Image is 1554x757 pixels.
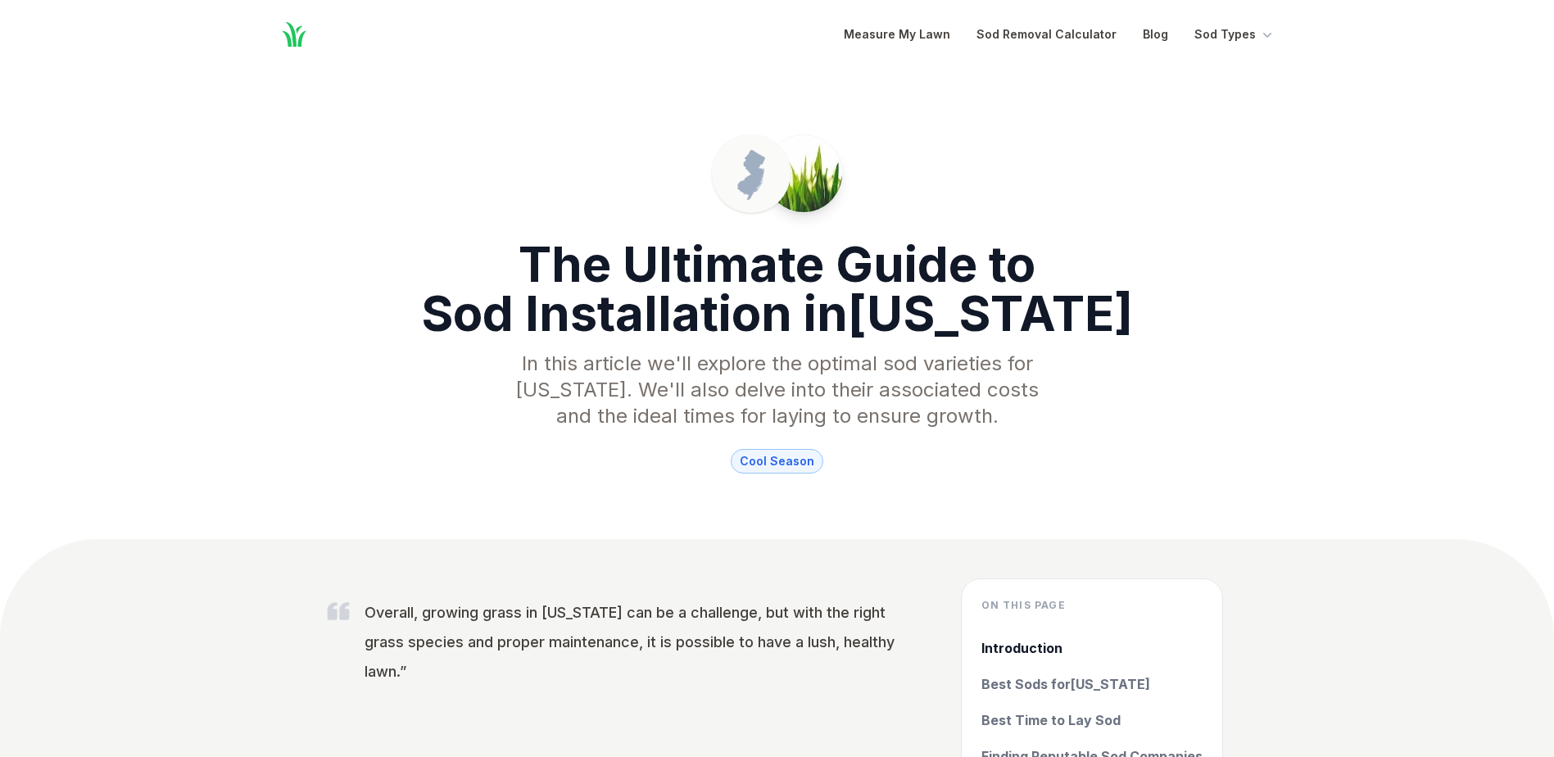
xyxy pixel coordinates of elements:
[976,25,1117,44] a: Sod Removal Calculator
[844,25,950,44] a: Measure My Lawn
[981,710,1203,730] a: Best Time to Lay Sod
[731,449,823,474] span: cool season
[502,351,1053,429] p: In this article we'll explore the optimal sod varieties for [US_STATE] . We'll also delve into th...
[765,135,842,212] img: Picture of a patch of sod in New Jersey
[981,638,1203,658] a: Introduction
[725,147,777,200] img: New Jersey state outline
[981,674,1203,694] a: Best Sods for[US_STATE]
[981,599,1203,612] h4: On this page
[1143,25,1168,44] a: Blog
[1194,25,1275,44] button: Sod Types
[365,598,908,687] p: Overall, growing grass in [US_STATE] can be a challenge, but with the right grass species and pro...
